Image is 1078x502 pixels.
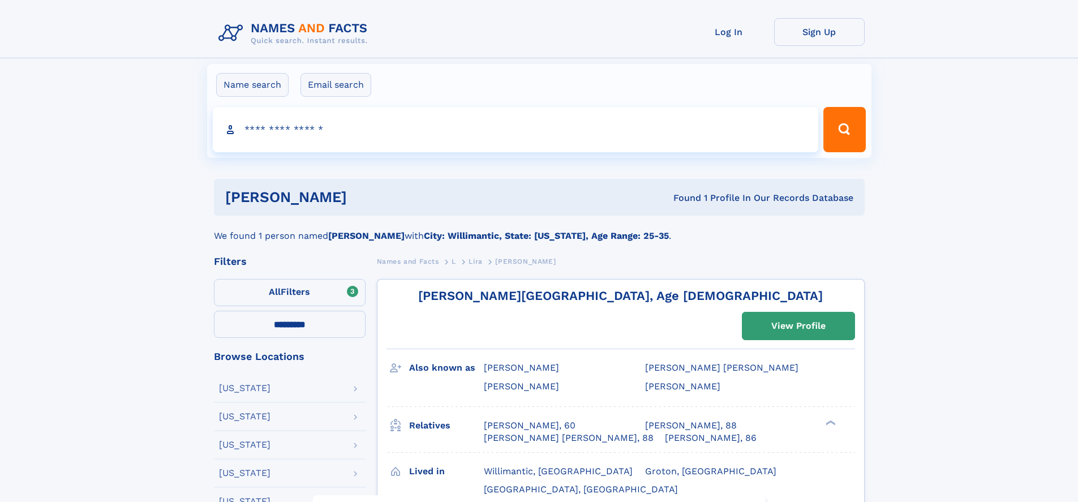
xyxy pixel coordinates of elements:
[484,381,559,392] span: [PERSON_NAME]
[484,362,559,373] span: [PERSON_NAME]
[409,358,484,377] h3: Also known as
[409,462,484,481] h3: Lived in
[774,18,865,46] a: Sign Up
[216,73,289,97] label: Name search
[684,18,774,46] a: Log In
[214,18,377,49] img: Logo Names and Facts
[214,216,865,243] div: We found 1 person named with .
[469,254,482,268] a: Lira
[823,107,865,152] button: Search Button
[225,190,510,204] h1: [PERSON_NAME]
[771,313,826,339] div: View Profile
[219,412,270,421] div: [US_STATE]
[409,416,484,435] h3: Relatives
[645,362,798,373] span: [PERSON_NAME] [PERSON_NAME]
[214,279,366,306] label: Filters
[328,230,405,241] b: [PERSON_NAME]
[452,258,456,265] span: L
[452,254,456,268] a: L
[213,107,819,152] input: search input
[495,258,556,265] span: [PERSON_NAME]
[742,312,854,340] a: View Profile
[484,419,575,432] a: [PERSON_NAME], 60
[269,286,281,297] span: All
[510,192,853,204] div: Found 1 Profile In Our Records Database
[219,384,270,393] div: [US_STATE]
[214,351,366,362] div: Browse Locations
[484,432,654,444] a: [PERSON_NAME] [PERSON_NAME], 88
[469,258,482,265] span: Lira
[665,432,757,444] a: [PERSON_NAME], 86
[219,440,270,449] div: [US_STATE]
[377,254,439,268] a: Names and Facts
[418,289,823,303] a: [PERSON_NAME][GEOGRAPHIC_DATA], Age [DEMOGRAPHIC_DATA]
[645,466,776,477] span: Groton, [GEOGRAPHIC_DATA]
[484,466,633,477] span: Willimantic, [GEOGRAPHIC_DATA]
[645,381,720,392] span: [PERSON_NAME]
[424,230,669,241] b: City: Willimantic, State: [US_STATE], Age Range: 25-35
[484,484,678,495] span: [GEOGRAPHIC_DATA], [GEOGRAPHIC_DATA]
[645,419,737,432] a: [PERSON_NAME], 88
[219,469,270,478] div: [US_STATE]
[214,256,366,267] div: Filters
[823,419,836,426] div: ❯
[300,73,371,97] label: Email search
